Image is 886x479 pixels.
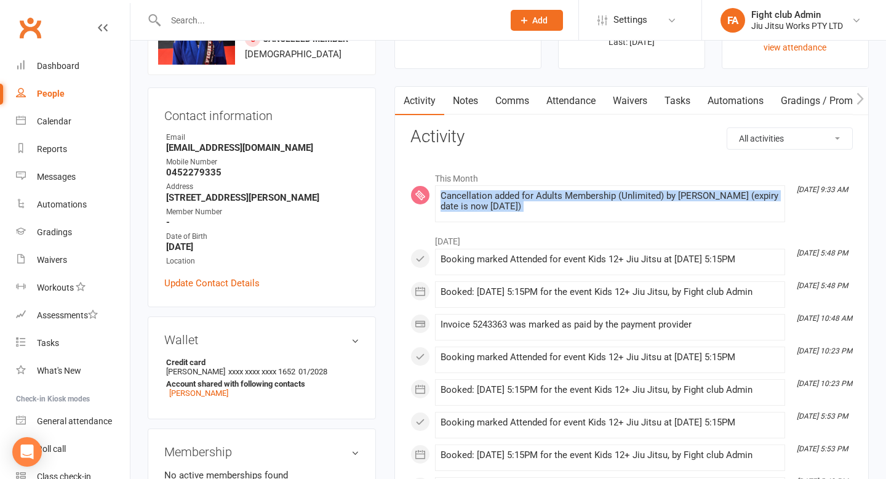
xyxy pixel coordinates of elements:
div: Fight club Admin [751,9,843,20]
span: Add [532,15,548,25]
strong: [DATE] [166,241,359,252]
li: [DATE] [410,228,853,248]
a: Automations [16,191,130,219]
button: Add [511,10,563,31]
strong: - [166,217,359,228]
a: Update Contact Details [164,276,260,291]
div: Messages [37,172,76,182]
i: [DATE] 10:48 AM [797,314,852,323]
div: Mobile Number [166,156,359,168]
div: People [37,89,65,99]
div: Date of Birth [166,231,359,243]
div: Location [166,256,359,267]
a: Activity [395,87,444,115]
div: Reports [37,144,67,154]
div: Workouts [37,283,74,292]
a: Workouts [16,274,130,302]
div: Booking marked Attended for event Kids 12+ Jiu Jitsu at [DATE] 5:15PM [441,254,780,265]
div: Booked: [DATE] 5:15PM for the event Kids 12+ Jiu Jitsu, by Fight club Admin [441,385,780,395]
i: [DATE] 5:48 PM [797,281,848,290]
div: FA [720,8,745,33]
a: Tasks [16,329,130,357]
div: Booked: [DATE] 5:15PM for the event Kids 12+ Jiu Jitsu, by Fight club Admin [441,450,780,461]
div: Email [166,132,359,143]
a: Reports [16,135,130,163]
strong: 0452279335 [166,167,359,178]
a: Tasks [656,87,699,115]
i: [DATE] 10:23 PM [797,379,852,388]
i: [DATE] 5:53 PM [797,445,848,453]
i: [DATE] 5:48 PM [797,249,848,257]
div: Open Intercom Messenger [12,437,42,467]
a: Comms [487,87,538,115]
span: Settings [613,6,647,34]
strong: Credit card [166,358,353,367]
a: Assessments [16,302,130,329]
strong: Account shared with following contacts [166,379,353,388]
a: Waivers [16,246,130,274]
div: Cancellation added for Adults Membership (Unlimited) by [PERSON_NAME] (expiry date is now [DATE]) [441,191,780,212]
span: [DEMOGRAPHIC_DATA] [245,49,341,60]
a: What's New [16,357,130,385]
div: Jiu Jitsu Works PTY LTD [751,20,843,31]
a: Attendance [538,87,604,115]
span: xxxx xxxx xxxx 1652 [228,367,295,376]
div: Member Number [166,206,359,218]
div: Tasks [37,338,59,348]
a: [PERSON_NAME] [169,388,228,398]
h3: Activity [410,127,853,147]
li: This Month [410,166,853,185]
div: Booking marked Attended for event Kids 12+ Jiu Jitsu at [DATE] 5:15PM [441,417,780,428]
a: Clubworx [15,12,46,43]
span: 01/2028 [298,367,327,376]
i: [DATE] 5:53 PM [797,412,848,421]
span: Cancelled member [263,34,348,44]
li: [PERSON_NAME] [164,356,359,400]
a: General attendance kiosk mode [16,408,130,435]
div: What's New [37,366,81,376]
a: Notes [444,87,487,115]
div: Gradings [37,227,72,237]
a: Waivers [604,87,656,115]
div: Assessments [37,310,98,320]
input: Search... [162,12,495,29]
a: Roll call [16,435,130,463]
h3: Wallet [164,333,359,347]
strong: [EMAIL_ADDRESS][DOMAIN_NAME] [166,142,359,153]
h3: Membership [164,445,359,459]
i: [DATE] 10:23 PM [797,347,852,355]
i: [DATE] 9:33 AM [797,185,848,194]
a: Gradings [16,219,130,246]
a: People [16,80,130,108]
div: Dashboard [37,61,79,71]
div: Invoice 5243363 was marked as paid by the payment provider [441,320,780,330]
a: Automations [699,87,772,115]
div: Automations [37,199,87,209]
div: Waivers [37,255,67,265]
a: Messages [16,163,130,191]
div: General attendance [37,416,112,426]
div: Address [166,181,359,193]
div: Calendar [37,116,71,126]
div: Booking marked Attended for event Kids 12+ Jiu Jitsu at [DATE] 5:15PM [441,352,780,363]
strong: [STREET_ADDRESS][PERSON_NAME] [166,192,359,203]
h3: Contact information [164,104,359,123]
div: Booked: [DATE] 5:15PM for the event Kids 12+ Jiu Jitsu, by Fight club Admin [441,287,780,297]
a: view attendance [764,42,826,52]
a: Dashboard [16,52,130,80]
div: Roll call [37,444,66,454]
a: Calendar [16,108,130,135]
